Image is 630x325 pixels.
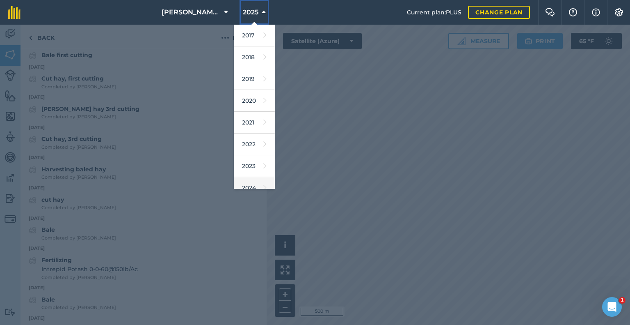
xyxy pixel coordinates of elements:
[234,134,275,155] a: 2022
[162,7,221,17] span: [PERSON_NAME] Farm
[234,46,275,68] a: 2018
[234,90,275,112] a: 2020
[234,155,275,177] a: 2023
[234,112,275,134] a: 2021
[8,6,21,19] img: fieldmargin Logo
[234,177,275,199] a: 2024
[602,297,622,317] iframe: Intercom live chat
[243,7,258,17] span: 2025
[234,68,275,90] a: 2019
[468,6,530,19] a: Change plan
[234,25,275,46] a: 2017
[545,8,555,16] img: Two speech bubbles overlapping with the left bubble in the forefront
[592,7,600,17] img: svg+xml;base64,PHN2ZyB4bWxucz0iaHR0cDovL3d3dy53My5vcmcvMjAwMC9zdmciIHdpZHRoPSIxNyIgaGVpZ2h0PSIxNy...
[619,297,625,304] span: 1
[614,8,624,16] img: A cog icon
[407,8,461,17] span: Current plan : PLUS
[568,8,578,16] img: A question mark icon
